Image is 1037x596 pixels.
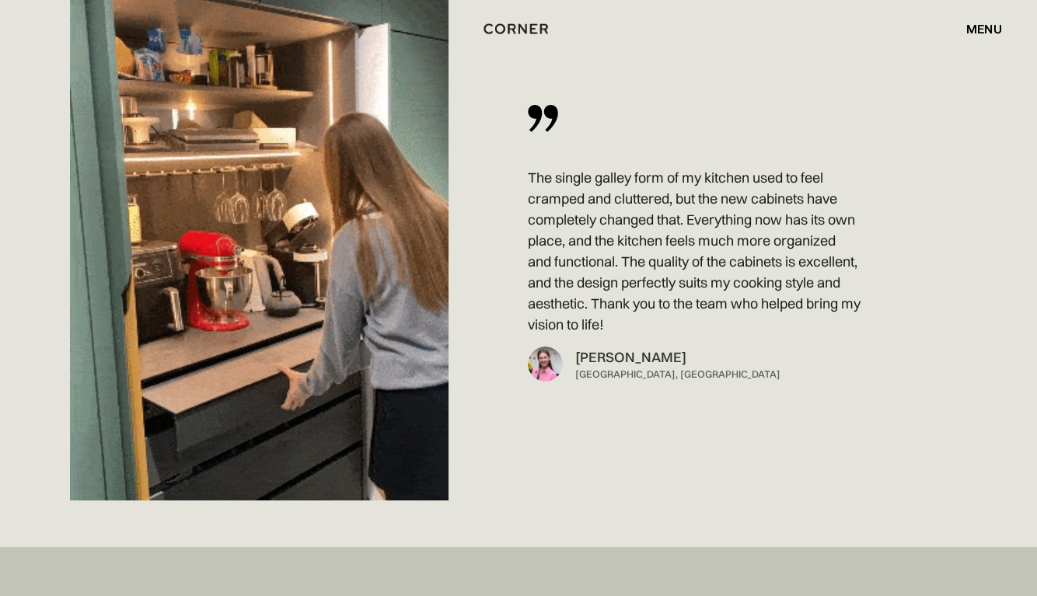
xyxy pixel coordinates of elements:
div: [PERSON_NAME] [575,347,780,368]
div: menu [951,16,1002,42]
div: [GEOGRAPHIC_DATA], [GEOGRAPHIC_DATA] [575,368,780,382]
a: home [473,19,563,39]
p: The single galley form of my kitchen used to feel cramped and cluttered, but the new cabinets hav... [528,167,861,335]
div: menu [966,23,1002,35]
